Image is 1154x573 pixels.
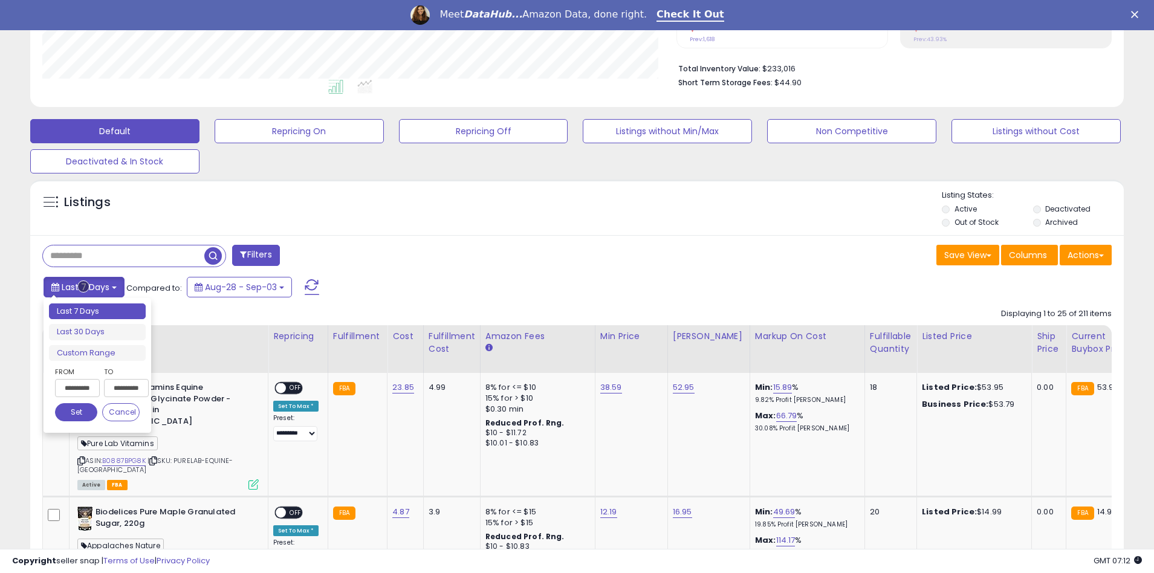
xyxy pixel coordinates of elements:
button: Repricing Off [399,119,568,143]
div: $53.79 [922,399,1022,410]
b: Listed Price: [922,381,977,393]
a: 16.95 [673,506,692,518]
button: Aug-28 - Sep-03 [187,277,292,297]
div: Title [74,330,263,343]
b: Reduced Prof. Rng. [485,418,565,428]
small: Amazon Fees. [485,343,493,354]
div: % [755,535,855,557]
button: Cancel [102,403,140,421]
span: OFF [286,508,305,518]
b: Short Term Storage Fees: [678,77,773,88]
div: Preset: [273,414,319,441]
button: Repricing On [215,119,384,143]
div: Repricing [273,330,323,343]
small: FBA [333,382,355,395]
small: -0.30% [919,24,946,33]
button: Actions [1060,245,1112,265]
span: $44.90 [774,77,802,88]
p: 30.08% Profit [PERSON_NAME] [755,424,855,433]
a: 52.95 [673,381,695,393]
p: 19.85% Profit [PERSON_NAME] [755,520,855,529]
div: 3.9 [429,507,471,517]
a: 12.19 [600,506,617,518]
span: 2025-09-11 07:12 GMT [1094,555,1142,566]
a: 49.69 [773,506,796,518]
div: Meet Amazon Data, done right. [439,8,647,21]
button: Default [30,119,199,143]
div: [PERSON_NAME] [673,330,745,343]
div: % [755,410,855,433]
div: Fulfillment [333,330,382,343]
div: 15% for > $15 [485,517,586,528]
b: Reduced Prof. Rng. [485,531,565,542]
div: 4.99 [429,382,471,393]
div: Cost [392,330,418,343]
small: FBA [333,507,355,520]
button: Save View [936,245,999,265]
li: Custom Range [49,345,146,361]
div: Fulfillable Quantity [870,330,912,355]
div: ASIN: [77,382,259,488]
span: Aug-28 - Sep-03 [205,281,277,293]
img: Profile image for Georgie [410,5,430,25]
li: $233,016 [678,60,1103,75]
b: Total Inventory Value: [678,63,760,74]
li: Last 7 Days [49,303,146,320]
div: $0.30 min [485,404,586,415]
b: Max: [755,410,776,421]
div: 8% for <= $10 [485,382,586,393]
div: 15% for > $10 [485,393,586,404]
span: Compared to: [126,282,182,294]
small: Prev: 43.93% [913,36,947,43]
b: Pure Lab Vitamins Equine Magnesium Glycinate Powder - 454 g Made in [GEOGRAPHIC_DATA] [101,382,248,430]
span: Pure Lab Vitamins [77,436,158,450]
h5: Listings [64,194,111,211]
div: Ship Price [1037,330,1061,355]
strong: Copyright [12,555,56,566]
div: 0.00 [1037,507,1057,517]
div: $14.99 [922,507,1022,517]
b: Min: [755,381,773,393]
label: Out of Stock [955,217,999,227]
label: From [55,366,97,378]
div: Listed Price [922,330,1026,343]
button: Set [55,403,97,421]
a: B0887BPG8K [102,456,146,466]
label: Active [955,204,977,214]
button: Non Competitive [767,119,936,143]
button: Deactivated & In Stock [30,149,199,173]
div: 20 [870,507,907,517]
div: $53.95 [922,382,1022,393]
b: Max: [755,534,776,546]
span: OFF [286,383,305,393]
div: 18 [870,382,907,393]
a: 23.85 [392,381,414,393]
span: All listings currently available for purchase on Amazon [77,480,105,490]
div: Markup on Cost [755,330,860,343]
div: Close [1131,11,1143,18]
p: Listing States: [942,190,1124,201]
div: % [755,507,855,529]
a: 114.17 [776,534,796,546]
div: seller snap | | [12,555,210,567]
span: | SKU: PURELAB-EQUINE-[GEOGRAPHIC_DATA] [77,456,233,474]
a: 4.87 [392,506,409,518]
span: 14.99 [1097,506,1117,517]
span: Last 7 Days [62,281,109,293]
div: % [755,382,855,404]
button: Columns [1001,245,1058,265]
p: 9.82% Profit [PERSON_NAME] [755,396,855,404]
span: FBA [107,480,128,490]
label: Deactivated [1045,204,1091,214]
div: Fulfillment Cost [429,330,475,355]
button: Listings without Min/Max [583,119,752,143]
div: Current Buybox Price [1071,330,1133,355]
div: Set To Max * [273,525,319,536]
img: 41dbON9f9hL._SL40_.jpg [77,507,92,531]
label: Archived [1045,217,1078,227]
a: 15.89 [773,381,793,393]
a: Terms of Use [103,555,155,566]
a: 38.59 [600,381,622,393]
div: Min Price [600,330,663,343]
i: DataHub... [464,8,522,20]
